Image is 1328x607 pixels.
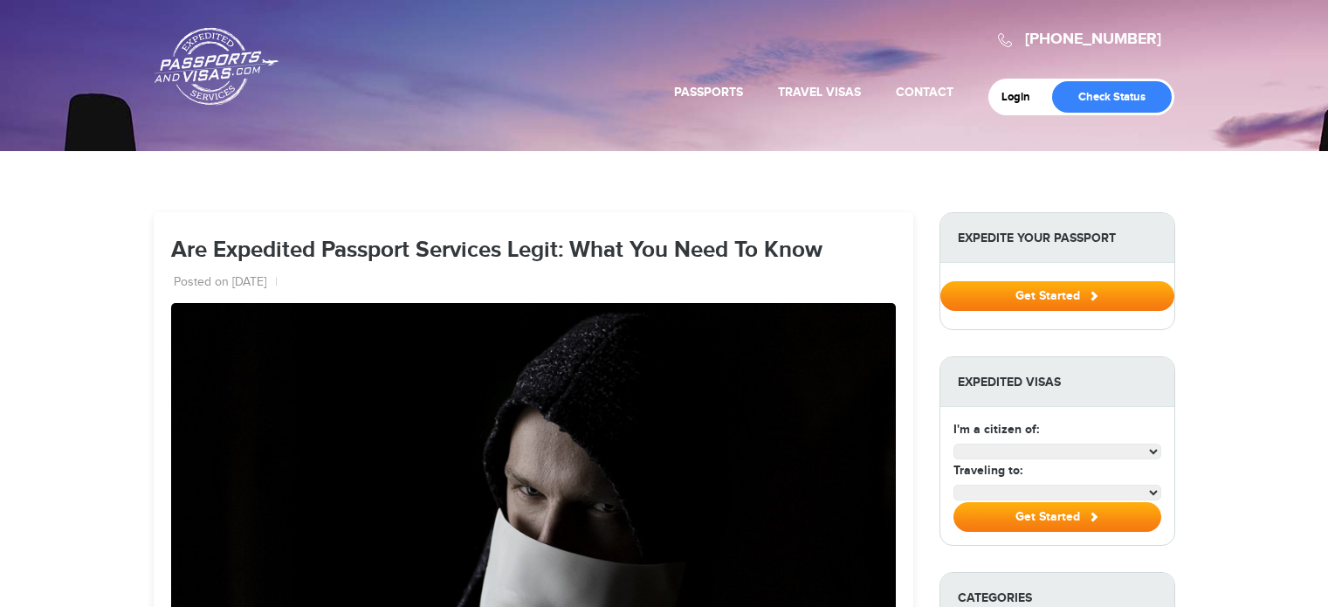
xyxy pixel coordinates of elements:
[940,288,1174,302] a: Get Started
[896,85,953,100] a: Contact
[1001,90,1042,104] a: Login
[1052,81,1172,113] a: Check Status
[155,27,279,106] a: Passports & [DOMAIN_NAME]
[1025,30,1161,49] a: [PHONE_NUMBER]
[778,85,861,100] a: Travel Visas
[940,213,1174,263] strong: Expedite Your Passport
[940,281,1174,311] button: Get Started
[953,461,1022,479] label: Traveling to:
[174,274,278,292] li: Posted on [DATE]
[940,357,1174,407] strong: Expedited Visas
[953,420,1039,438] label: I'm a citizen of:
[171,238,896,264] h1: Are Expedited Passport Services Legit: What You Need To Know
[953,502,1161,532] button: Get Started
[674,85,743,100] a: Passports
